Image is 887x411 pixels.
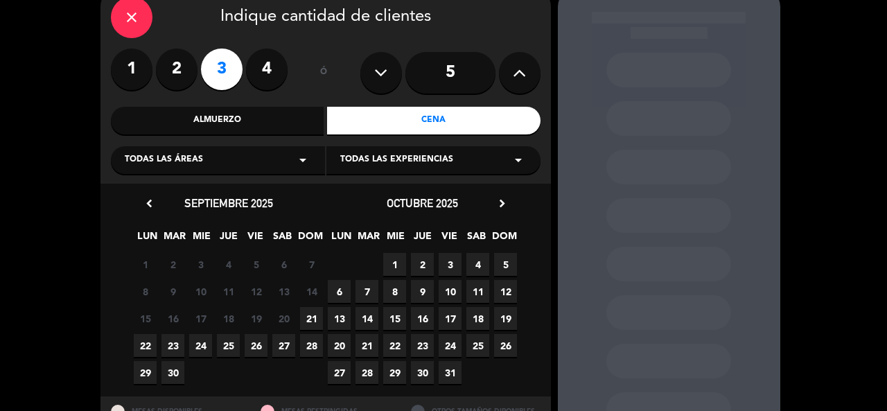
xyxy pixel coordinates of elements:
[300,334,323,357] span: 28
[271,228,294,251] span: SAB
[111,107,324,134] div: Almuerzo
[134,307,157,330] span: 15
[439,253,462,276] span: 3
[355,280,378,303] span: 7
[328,280,351,303] span: 6
[492,228,515,251] span: DOM
[466,280,489,303] span: 11
[295,152,311,168] i: arrow_drop_down
[298,228,321,251] span: DOM
[340,153,453,167] span: Todas las experiencias
[327,107,541,134] div: Cena
[272,307,295,330] span: 20
[466,334,489,357] span: 25
[272,334,295,357] span: 27
[111,49,152,90] label: 1
[142,196,157,211] i: chevron_left
[411,228,434,251] span: JUE
[189,307,212,330] span: 17
[136,228,159,251] span: LUN
[217,334,240,357] span: 25
[355,361,378,384] span: 28
[161,253,184,276] span: 2
[494,280,517,303] span: 12
[245,253,267,276] span: 5
[330,228,353,251] span: LUN
[328,307,351,330] span: 13
[387,196,458,210] span: octubre 2025
[466,253,489,276] span: 4
[189,280,212,303] span: 10
[217,307,240,330] span: 18
[184,196,273,210] span: septiembre 2025
[495,196,509,211] i: chevron_right
[355,307,378,330] span: 14
[125,153,203,167] span: Todas las áreas
[355,334,378,357] span: 21
[411,334,434,357] span: 23
[272,280,295,303] span: 13
[156,49,197,90] label: 2
[246,49,288,90] label: 4
[465,228,488,251] span: SAB
[411,253,434,276] span: 2
[411,361,434,384] span: 30
[217,253,240,276] span: 4
[134,280,157,303] span: 8
[383,253,406,276] span: 1
[245,280,267,303] span: 12
[300,280,323,303] span: 14
[189,334,212,357] span: 24
[134,334,157,357] span: 22
[328,334,351,357] span: 20
[494,334,517,357] span: 26
[272,253,295,276] span: 6
[494,307,517,330] span: 19
[134,253,157,276] span: 1
[328,361,351,384] span: 27
[383,307,406,330] span: 15
[245,334,267,357] span: 26
[161,361,184,384] span: 30
[383,334,406,357] span: 22
[163,228,186,251] span: MAR
[510,152,527,168] i: arrow_drop_down
[300,307,323,330] span: 21
[189,253,212,276] span: 3
[494,253,517,276] span: 5
[357,228,380,251] span: MAR
[244,228,267,251] span: VIE
[134,361,157,384] span: 29
[383,280,406,303] span: 8
[190,228,213,251] span: MIE
[217,280,240,303] span: 11
[300,253,323,276] span: 7
[411,280,434,303] span: 9
[161,280,184,303] span: 9
[245,307,267,330] span: 19
[161,307,184,330] span: 16
[384,228,407,251] span: MIE
[439,361,462,384] span: 31
[123,9,140,26] i: close
[411,307,434,330] span: 16
[161,334,184,357] span: 23
[439,334,462,357] span: 24
[466,307,489,330] span: 18
[217,228,240,251] span: JUE
[201,49,243,90] label: 3
[439,307,462,330] span: 17
[439,280,462,303] span: 10
[383,361,406,384] span: 29
[438,228,461,251] span: VIE
[301,49,346,97] div: ó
